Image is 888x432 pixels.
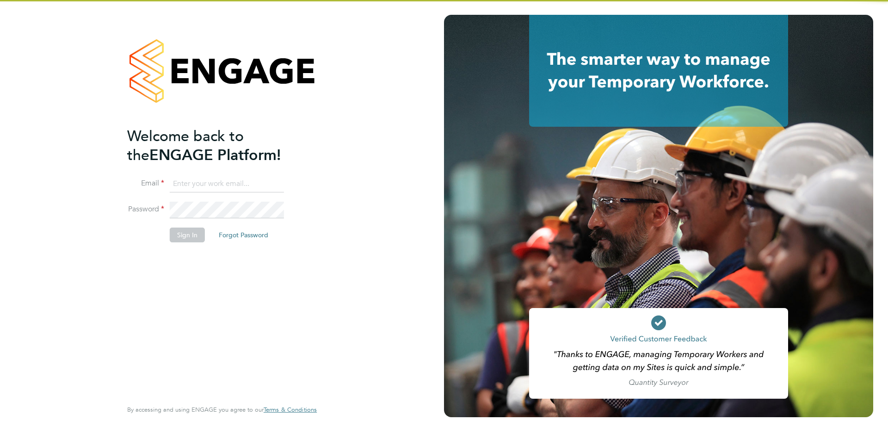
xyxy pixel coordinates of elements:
label: Email [127,179,164,188]
h2: ENGAGE Platform! [127,127,308,165]
button: Forgot Password [211,228,276,242]
span: By accessing and using ENGAGE you agree to our [127,406,317,413]
label: Password [127,204,164,214]
button: Sign In [170,228,205,242]
input: Enter your work email... [170,176,284,192]
a: Terms & Conditions [264,406,317,413]
span: Welcome back to the [127,127,244,164]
